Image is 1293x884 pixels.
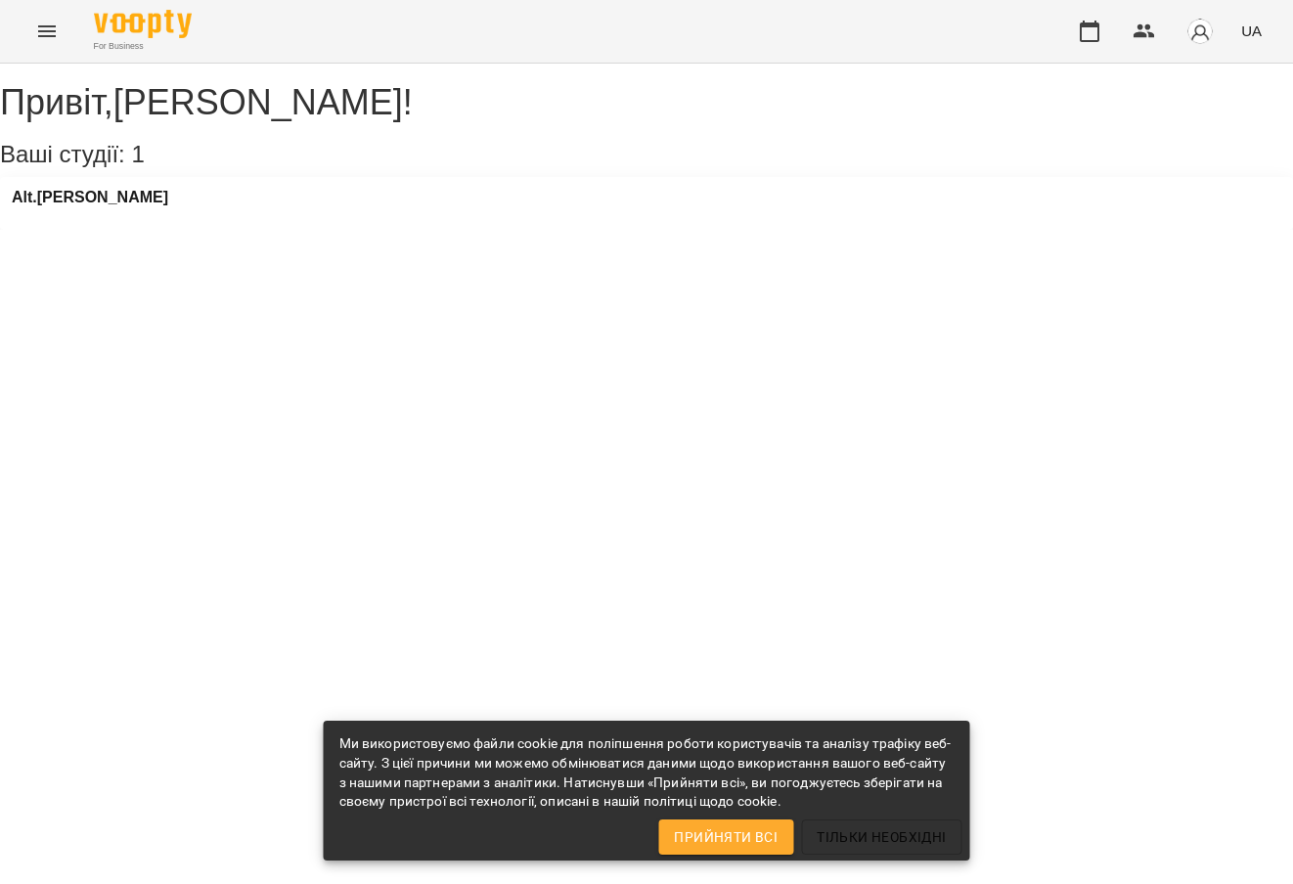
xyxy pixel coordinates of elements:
span: 1 [131,141,144,167]
img: avatar_s.png [1186,18,1214,45]
button: UA [1233,13,1270,49]
button: Menu [23,8,70,55]
span: For Business [94,40,192,53]
img: Voopty Logo [94,10,192,38]
a: Alt.[PERSON_NAME] [12,189,168,206]
span: UA [1241,21,1262,41]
